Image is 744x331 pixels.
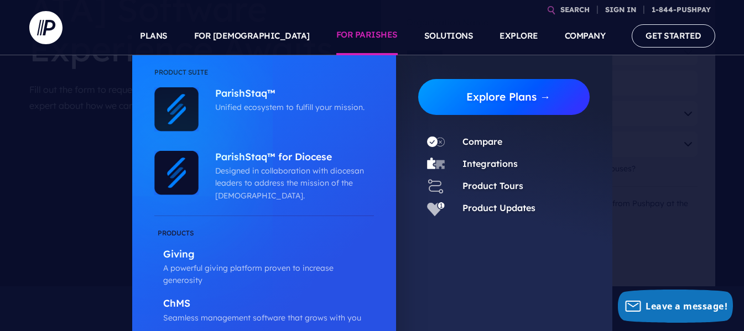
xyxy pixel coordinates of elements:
[215,87,368,101] p: ParishStaq™
[194,17,310,55] a: FOR [DEMOGRAPHIC_DATA]
[215,151,368,165] p: ParishStaq™ for Diocese
[154,87,199,132] img: ParishStaq™ - Icon
[427,133,445,151] img: Compare - Icon
[618,290,733,323] button: Leave a message!
[163,262,374,287] p: A powerful giving platform proven to increase generosity
[154,66,374,87] li: Product Suite
[418,177,454,195] a: Product Tours - Icon
[163,248,374,262] p: Giving
[427,177,445,195] img: Product Tours - Icon
[646,300,727,312] span: Leave a message!
[632,24,715,47] a: GET STARTED
[163,312,374,324] p: Seamless management software that grows with you
[215,101,368,113] p: Unified ecosystem to fulfill your mission.
[154,227,374,287] a: Giving A powerful giving platform proven to increase generosity
[427,79,590,115] a: Explore Plans →
[215,165,368,202] p: Designed in collaboration with diocesan leaders to address the mission of the [DEMOGRAPHIC_DATA].
[427,155,445,173] img: Integrations - Icon
[418,199,454,217] a: Product Updates - Icon
[418,155,454,173] a: Integrations - Icon
[140,17,168,55] a: PLANS
[565,17,606,55] a: COMPANY
[427,199,445,217] img: Product Updates - Icon
[199,87,368,114] a: ParishStaq™ Unified ecosystem to fulfill your mission.
[462,136,502,147] a: Compare
[418,133,454,151] a: Compare - Icon
[462,202,535,213] a: Product Updates
[462,180,523,191] a: Product Tours
[154,297,374,324] a: ChMS Seamless management software that grows with you
[424,17,474,55] a: SOLUTIONS
[154,151,199,195] img: ParishStaq™ for Diocese - Icon
[336,17,398,55] a: FOR PARISHES
[199,151,368,202] a: ParishStaq™ for Diocese Designed in collaboration with diocesan leaders to address the mission of...
[462,158,518,169] a: Integrations
[163,297,374,311] p: ChMS
[500,17,538,55] a: EXPLORE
